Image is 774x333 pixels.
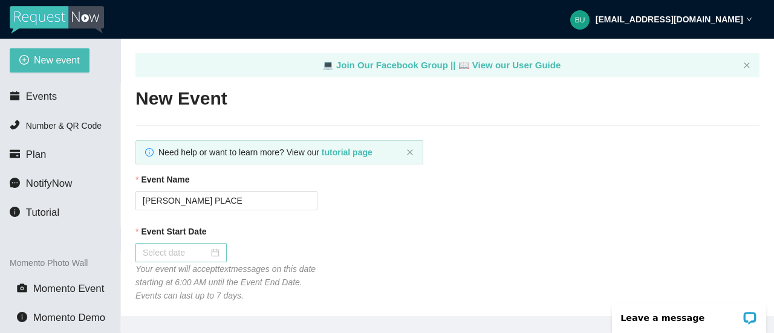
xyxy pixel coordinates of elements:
button: close [406,149,414,157]
iframe: LiveChat chat widget [604,295,774,333]
span: laptop [322,60,334,70]
span: close [743,62,750,69]
strong: [EMAIL_ADDRESS][DOMAIN_NAME] [596,15,743,24]
span: message [10,178,20,188]
span: Number & QR Code [26,121,102,131]
b: Event Name [141,173,189,186]
a: tutorial page [322,147,372,157]
span: laptop [458,60,470,70]
i: Your event will accept text messages on this date starting at 6:00 AM until the Event End Date. E... [135,264,316,300]
span: info-circle [145,148,154,157]
a: laptop Join Our Facebook Group || [322,60,458,70]
button: close [743,62,750,70]
span: Need help or want to learn more? View our [158,147,372,157]
span: credit-card [10,149,20,159]
span: calendar [10,91,20,101]
input: Janet's and Mark's Wedding [135,191,317,210]
span: phone [10,120,20,130]
img: 07662e4d09af7917c33746ef8cd57b33 [570,10,590,30]
span: down [746,16,752,22]
b: Event Start Date [141,225,206,238]
input: Select date [143,246,209,259]
span: info-circle [10,207,20,217]
span: Momento Event [33,283,105,294]
span: New event [34,53,80,68]
span: Tutorial [26,207,59,218]
span: NotifyNow [26,178,72,189]
span: camera [17,283,27,293]
span: Momento Demo [33,312,105,323]
span: Plan [26,149,47,160]
span: Events [26,91,57,102]
span: info-circle [17,312,27,322]
img: RequestNow [10,6,104,34]
a: laptop View our User Guide [458,60,561,70]
span: plus-circle [19,55,29,66]
span: close [406,149,414,156]
h2: New Event [135,86,759,111]
button: plus-circleNew event [10,48,89,73]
